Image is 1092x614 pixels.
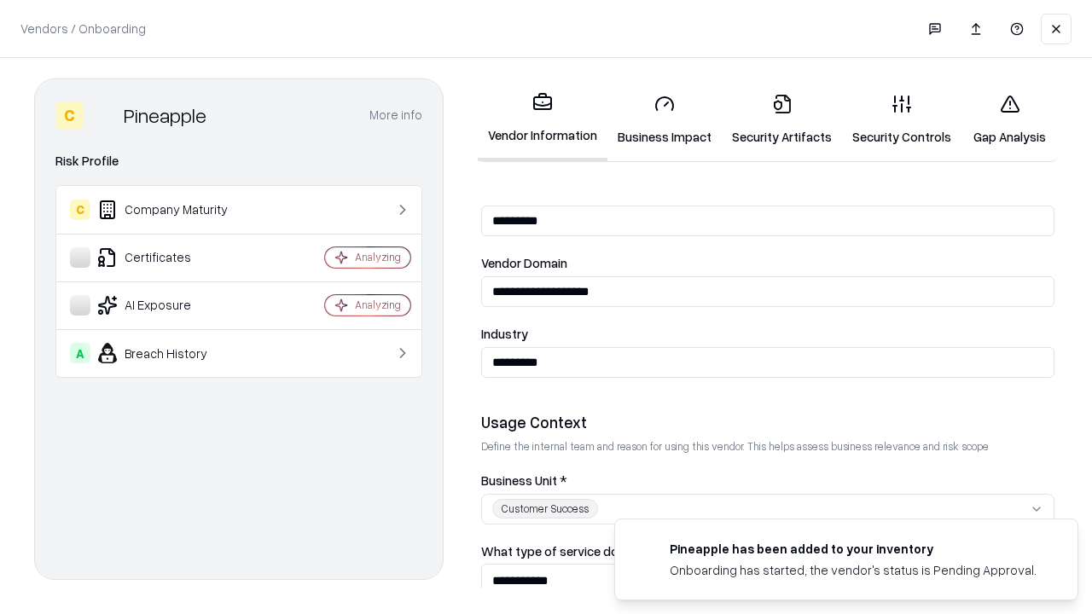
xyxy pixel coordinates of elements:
div: Certificates [70,247,274,268]
a: Security Controls [842,80,961,159]
a: Gap Analysis [961,80,1058,159]
label: Business Unit * [481,474,1054,487]
div: Risk Profile [55,151,422,171]
p: Vendors / Onboarding [20,20,146,38]
div: Pineapple has been added to your inventory [670,540,1037,558]
div: Pineapple [124,101,206,129]
div: Analyzing [355,298,401,312]
div: C [70,200,90,220]
a: Business Impact [607,80,722,159]
div: C [55,101,83,129]
button: Customer Success [481,494,1054,524]
img: pineappleenergy.com [636,540,656,560]
label: Industry [481,327,1054,340]
a: Security Artifacts [722,80,842,159]
button: More info [369,100,422,130]
div: Usage Context [481,412,1054,432]
div: Breach History [70,343,274,363]
div: Company Maturity [70,200,274,220]
div: Analyzing [355,250,401,264]
div: Customer Success [492,499,598,518]
label: Vendor Domain [481,257,1054,269]
div: Onboarding has started, the vendor's status is Pending Approval. [670,561,1037,579]
p: Define the internal team and reason for using this vendor. This helps assess business relevance a... [481,439,1054,454]
div: AI Exposure [70,295,274,316]
div: A [70,343,90,363]
label: What type of service does the vendor provide? * [481,545,1054,558]
a: Vendor Information [478,78,607,161]
img: Pineapple [90,101,117,129]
